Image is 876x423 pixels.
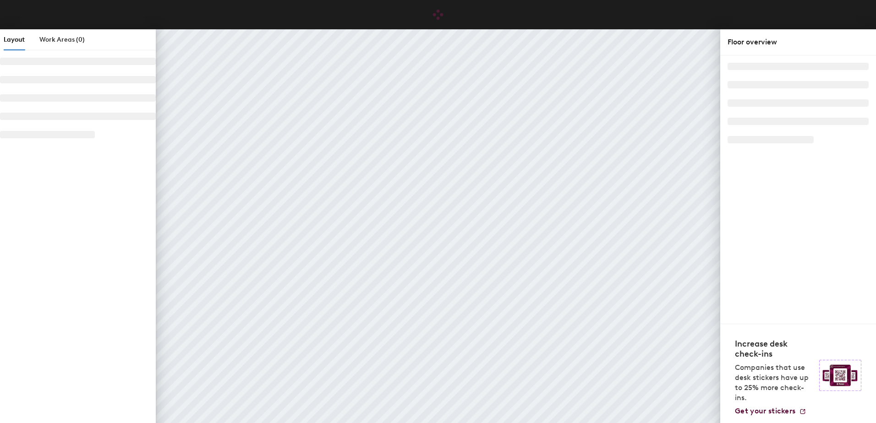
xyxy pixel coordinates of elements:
p: Companies that use desk stickers have up to 25% more check-ins. [735,363,814,403]
a: Get your stickers [735,407,806,416]
h4: Increase desk check-ins [735,339,814,359]
div: Floor overview [728,37,869,48]
span: Work Areas (0) [39,36,85,43]
img: Sticker logo [819,360,861,391]
span: Get your stickers [735,407,795,415]
span: Layout [4,36,25,43]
